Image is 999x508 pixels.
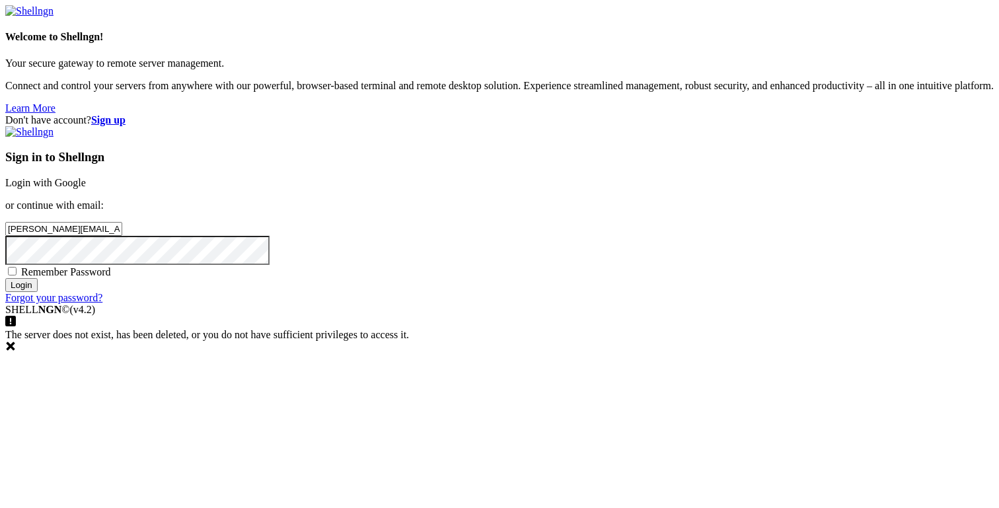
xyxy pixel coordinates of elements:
span: 4.2.0 [70,304,96,315]
span: SHELL © [5,304,95,315]
b: NGN [38,304,62,315]
input: Login [5,278,38,292]
img: Shellngn [5,126,54,138]
p: Connect and control your servers from anywhere with our powerful, browser-based terminal and remo... [5,80,994,92]
div: Don't have account? [5,114,994,126]
div: Dismiss this notification [5,341,994,354]
div: The server does not exist, has been deleted, or you do not have sufficient privileges to access it. [5,329,994,354]
a: Learn More [5,102,55,114]
h4: Welcome to Shellngn! [5,31,994,43]
input: Remember Password [8,267,17,275]
h3: Sign in to Shellngn [5,150,994,164]
img: Shellngn [5,5,54,17]
p: Your secure gateway to remote server management. [5,57,994,69]
a: Login with Google [5,177,86,188]
a: Sign up [91,114,126,126]
p: or continue with email: [5,200,994,211]
input: Email address [5,222,122,236]
span: Remember Password [21,266,111,277]
a: Forgot your password? [5,292,102,303]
